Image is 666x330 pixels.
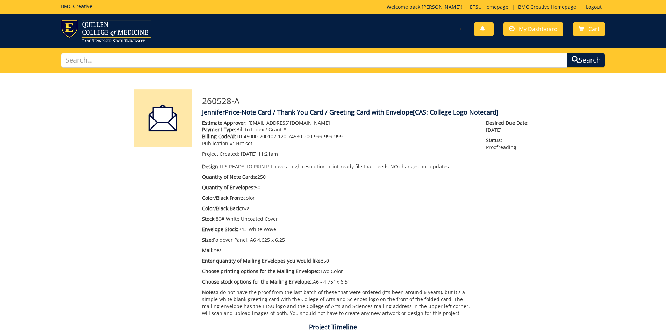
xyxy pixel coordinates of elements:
[202,226,238,233] span: Envelope Stock:
[61,20,151,42] img: ETSU logo
[202,289,476,317] p: I do not have the proof from the last batch of these that were ordered (it's been around 6 years)...
[486,119,532,133] p: [DATE]
[202,236,476,243] p: Foldover Panel, A6 4.625 x 6.25
[202,205,476,212] p: n/a
[202,163,220,170] span: Design:
[202,257,476,264] p: 50
[236,140,252,147] span: Not set
[241,151,278,157] span: [DATE] 11:21am
[588,25,600,33] span: Cart
[202,96,532,105] h3: 260528-A
[202,184,476,191] p: 50
[202,195,243,201] span: Color/Black Front:
[134,89,192,147] img: Product featured image
[486,137,532,151] p: Proofreading
[202,215,216,222] span: Stock:
[422,3,461,10] a: [PERSON_NAME]
[202,195,476,201] p: color
[202,133,476,140] p: 10-45000-200102-120-74530-200-999-999-999
[202,119,247,126] span: Estimate Approver:
[413,108,499,116] span: [CAS: College Logo Notecard]
[202,184,255,191] span: Quantity of Envelopes:
[202,133,236,140] span: Billing Code/#:
[202,119,476,126] p: [EMAIL_ADDRESS][DOMAIN_NAME]
[202,174,476,181] p: 250
[202,236,213,243] span: Size:
[202,278,476,285] p: A6 - 4.75" x 6.5"
[582,3,605,10] a: Logout
[519,25,558,33] span: My Dashboard
[202,140,234,147] span: Publication #:
[61,3,92,9] h5: BMC Creative
[567,53,605,68] button: Search
[202,247,476,254] p: Yes
[202,205,242,212] span: Color/Black Back:
[387,3,605,10] p: Welcome back, ! | | |
[202,257,323,264] span: Enter quantity of Mailing Envelopes you would like::
[202,268,320,274] span: Choose printing options for the Mailing Envelope::
[515,3,580,10] a: BMC Creative Homepage
[202,126,476,133] p: Bill to Index / Grant #
[202,163,476,170] p: IT'S READY TO PRINT! I have a high resolution print-ready file that needs NO changes nor updates.
[202,215,476,222] p: 80# White Uncoated Cover
[202,289,217,295] span: Notes:
[202,126,236,133] span: Payment Type:
[466,3,512,10] a: ETSU Homepage
[202,278,313,285] span: Choose stock options for the Mailing Envelope::
[61,53,568,68] input: Search...
[503,22,563,36] a: My Dashboard
[486,137,532,144] span: Status:
[202,174,257,180] span: Quantity of Note Cards:
[486,119,532,126] span: Desired Due Date:
[202,268,476,275] p: Two Color
[202,109,532,116] h4: JenniferPrice-Note Card / Thank You Card / Greeting Card with Envelope
[202,247,214,254] span: Mail:
[202,151,239,157] span: Project Created:
[202,226,476,233] p: 24# White Wove
[573,22,605,36] a: Cart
